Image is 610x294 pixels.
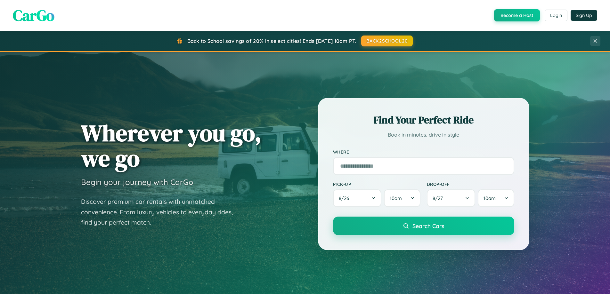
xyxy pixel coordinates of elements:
button: 10am [384,189,420,207]
span: CarGo [13,5,54,26]
h1: Wherever you go, we go [81,120,262,171]
span: Search Cars [412,222,444,229]
button: 8/27 [427,189,476,207]
h2: Find Your Perfect Ride [333,113,514,127]
button: Become a Host [494,9,540,21]
button: Search Cars [333,217,514,235]
p: Discover premium car rentals with unmatched convenience. From luxury vehicles to everyday rides, ... [81,196,241,228]
p: Book in minutes, drive in style [333,130,514,139]
span: 10am [390,195,402,201]
button: Sign Up [571,10,597,21]
button: BACK2SCHOOL20 [361,36,413,46]
h3: Begin your journey with CarGo [81,177,193,187]
label: Pick-up [333,181,420,187]
button: 8/26 [333,189,382,207]
span: 10am [484,195,496,201]
span: Back to School savings of 20% in select cities! Ends [DATE] 10am PT. [187,38,356,44]
span: 8 / 27 [433,195,446,201]
button: 10am [478,189,514,207]
span: 8 / 26 [339,195,352,201]
label: Where [333,149,514,155]
button: Login [545,10,567,21]
label: Drop-off [427,181,514,187]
